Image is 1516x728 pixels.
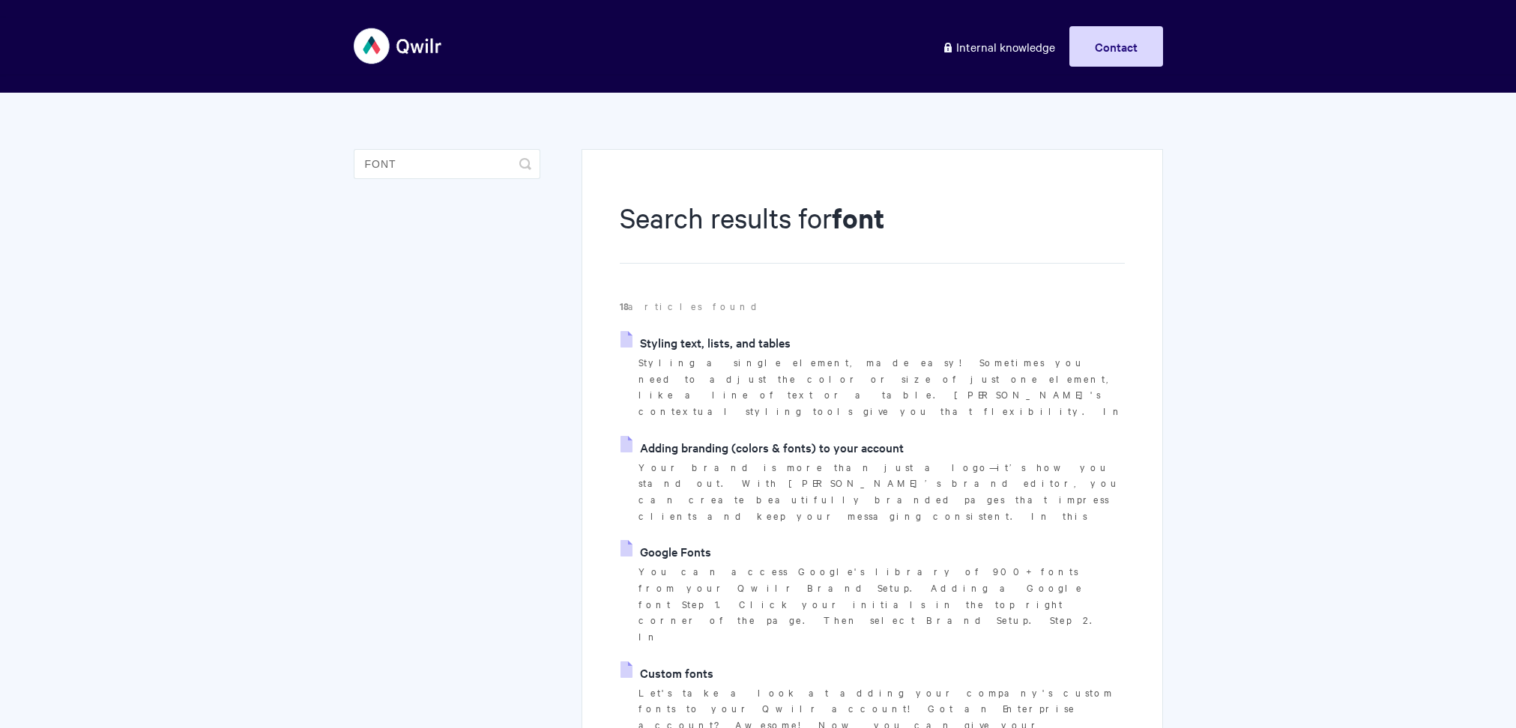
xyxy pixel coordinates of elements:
input: Search [354,149,540,179]
strong: font [832,199,884,236]
p: Your brand is more than just a logo—it’s how you stand out. With [PERSON_NAME]’s brand editor, yo... [638,459,1124,524]
p: Styling a single element, made easy! Sometimes you need to adjust the color or size of just one e... [638,354,1124,419]
a: Adding branding (colors & fonts) to your account [620,436,904,458]
a: Internal knowledge [931,26,1066,67]
a: Styling text, lists, and tables [620,331,791,354]
p: articles found [620,298,1124,315]
p: You can access Google's library of 900+ fonts from your Qwilr Brand Setup. Adding a Google font S... [638,563,1124,645]
img: Qwilr Help Center [354,18,443,74]
h1: Search results for [620,198,1124,264]
strong: 18 [620,299,628,313]
a: Contact [1069,26,1163,67]
a: Google Fonts [620,540,711,562]
a: Custom fonts [620,661,713,684]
